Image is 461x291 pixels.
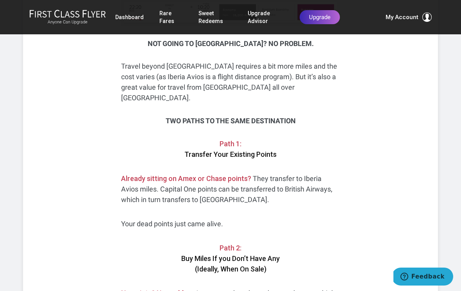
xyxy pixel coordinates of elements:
[198,6,232,28] a: Sweet Redeems
[184,140,277,158] strong: Transfer Your Existing Points
[121,174,251,183] span: Already sitting on Amex or Chase points?
[121,218,340,229] p: Your dead points just came alive.
[115,10,144,24] a: Dashboard
[220,244,241,252] span: Path 2:
[121,40,340,48] h3: Not Going to [GEOGRAPHIC_DATA]? No Problem.
[159,6,183,28] a: Rare Fares
[121,61,340,103] p: Travel beyond [GEOGRAPHIC_DATA] requires a bit more miles and the cost varies (as Iberia Avios is...
[248,6,284,28] a: Upgrade Advisor
[386,12,418,22] span: My Account
[300,10,340,24] a: Upgrade
[121,173,340,205] p: They transfer to Iberia Avios miles. Capital One points can be transferred to British Airways, wh...
[393,268,453,287] iframe: Opens a widget where you can find more information
[29,20,106,25] small: Anyone Can Upgrade
[29,9,106,25] a: First Class FlyerAnyone Can Upgrade
[220,140,241,148] span: Path 1:
[181,244,280,273] strong: Buy Miles If you Don’t Have Any (Ideally, When On Sale)
[386,12,432,22] button: My Account
[29,9,106,18] img: First Class Flyer
[121,117,340,125] h3: Two Paths to the Same Destination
